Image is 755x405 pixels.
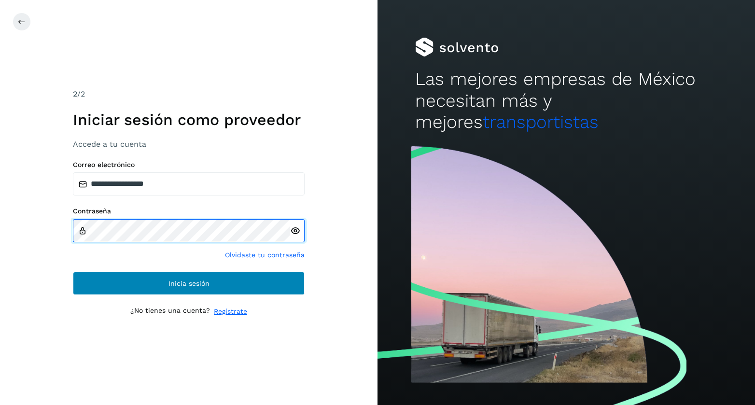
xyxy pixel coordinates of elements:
h1: Iniciar sesión como proveedor [73,111,305,129]
label: Contraseña [73,207,305,215]
a: Olvidaste tu contraseña [225,250,305,260]
span: 2 [73,89,77,98]
button: Inicia sesión [73,272,305,295]
span: Inicia sesión [168,280,210,287]
h2: Las mejores empresas de México necesitan más y mejores [415,69,717,133]
a: Regístrate [214,307,247,317]
label: Correo electrónico [73,161,305,169]
p: ¿No tienes una cuenta? [130,307,210,317]
span: transportistas [483,112,599,132]
div: /2 [73,88,305,100]
h3: Accede a tu cuenta [73,140,305,149]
